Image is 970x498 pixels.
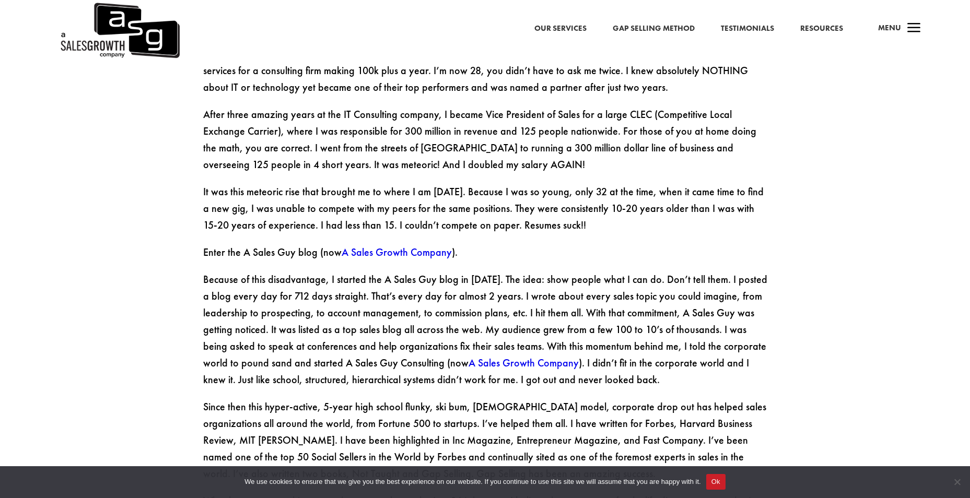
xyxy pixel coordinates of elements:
p: It was this meteoric rise that brought me to where I am [DATE]. Because I was so young, only 32 a... [203,183,767,244]
a: Testimonials [721,22,774,35]
span: No [952,477,962,487]
span: Menu [878,22,901,33]
span: We use cookies to ensure that we give you the best experience on our website. If you continue to ... [244,477,700,487]
a: Our Services [534,22,587,35]
span: a [904,18,925,39]
a: Resources [800,22,843,35]
p: Enter the A Sales Guy blog (now ). [203,244,767,271]
p: After three amazing years at the IT Consulting company, I became Vice President of Sales for a la... [203,106,767,183]
p: Since then this hyper-active, 5-year high school flunky, ski bum, [DEMOGRAPHIC_DATA] model, corpo... [203,398,767,492]
p: Because of this disadvantage, I started the A Sales Guy blog in [DATE]. The idea: show people wha... [203,271,767,398]
a: A Sales Growth Company [469,356,579,370]
p: And this is how my professional sales career started. After just one year at the Chamber, I broke... [203,29,767,106]
button: Ok [706,474,726,490]
a: Gap Selling Method [613,22,695,35]
a: A Sales Growth Company [342,245,452,259]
